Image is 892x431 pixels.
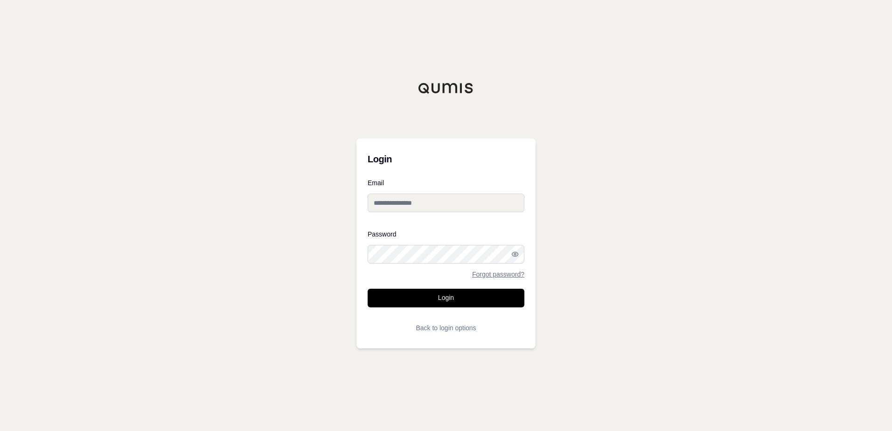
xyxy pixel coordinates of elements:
[418,83,474,94] img: Qumis
[368,180,524,186] label: Email
[368,289,524,307] button: Login
[368,150,524,168] h3: Login
[368,231,524,237] label: Password
[472,271,524,278] a: Forgot password?
[368,319,524,337] button: Back to login options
